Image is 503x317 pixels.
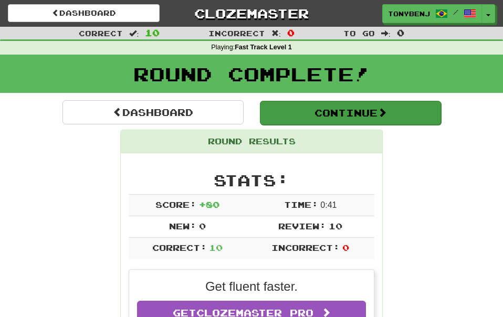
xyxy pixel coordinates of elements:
span: 0 [199,221,206,231]
span: 10 [329,221,342,231]
span: : [381,29,391,37]
span: + 80 [199,199,219,209]
span: Incorrect: [271,242,340,252]
span: : [271,29,281,37]
a: tonybenjamin22 / [382,4,482,23]
span: Correct [79,29,123,38]
span: 0 [342,242,349,252]
div: Round Results [121,130,382,153]
span: Time: [284,199,318,209]
a: Clozemaster [175,4,327,23]
span: 10 [145,27,160,38]
a: Dashboard [62,100,244,124]
a: Dashboard [8,4,160,22]
p: Get fluent faster. [137,278,366,295]
span: 10 [209,242,223,252]
span: tonybenjamin22 [388,9,430,18]
span: 0 [287,27,295,38]
span: : [129,29,139,37]
span: Incorrect [208,29,265,38]
span: / [453,8,458,16]
span: Score: [155,199,196,209]
span: To go [343,29,375,38]
strong: Fast Track Level 1 [235,44,292,51]
span: Review: [278,221,326,231]
span: Correct: [152,242,207,252]
span: 0 [397,27,404,38]
span: 0 : 41 [320,200,337,209]
button: Continue [260,101,441,125]
span: New: [169,221,196,231]
h2: Stats: [129,172,374,189]
h1: Round Complete! [4,64,499,84]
